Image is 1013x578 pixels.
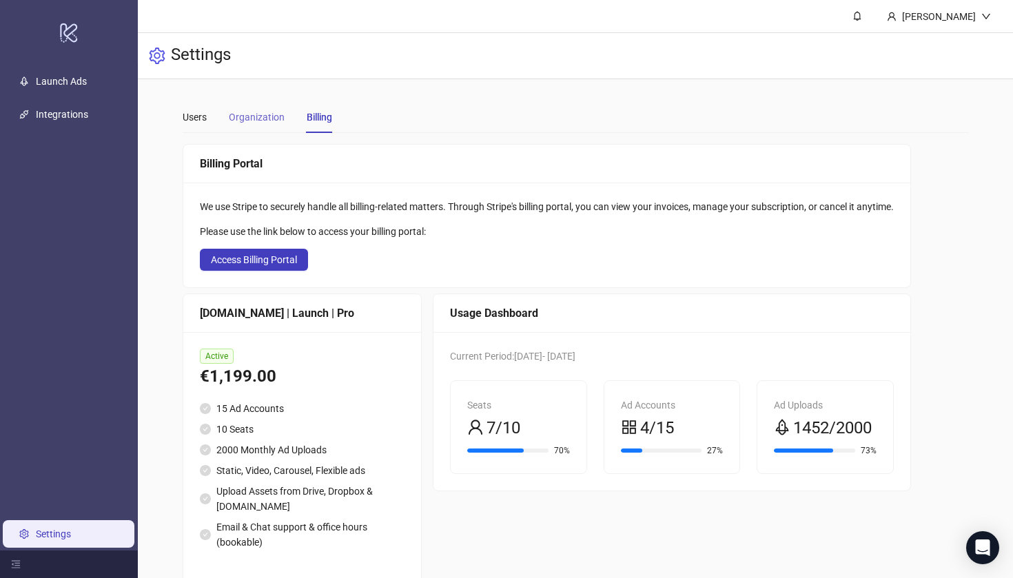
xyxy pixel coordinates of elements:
[200,199,894,214] div: We use Stripe to securely handle all billing-related matters. Through Stripe's billing portal, yo...
[774,419,790,435] span: rocket
[200,249,308,271] button: Access Billing Portal
[200,519,405,550] li: Email & Chat support & office hours (bookable)
[200,424,211,435] span: check-circle
[200,422,405,437] li: 10 Seats
[200,463,405,478] li: Static, Video, Carousel, Flexible ads
[200,442,405,457] li: 2000 Monthly Ad Uploads
[200,401,405,416] li: 15 Ad Accounts
[307,110,332,125] div: Billing
[36,528,71,539] a: Settings
[11,559,21,569] span: menu-fold
[200,349,234,364] span: Active
[200,155,894,172] div: Billing Portal
[450,305,894,322] div: Usage Dashboard
[183,110,207,125] div: Users
[200,444,211,455] span: check-circle
[621,419,637,435] span: appstore
[200,305,405,322] div: [DOMAIN_NAME] | Launch | Pro
[200,484,405,514] li: Upload Assets from Drive, Dropbox & [DOMAIN_NAME]
[640,415,674,442] span: 4/15
[200,224,894,239] div: Please use the link below to access your billing portal:
[200,364,405,390] div: €1,199.00
[200,529,211,540] span: check-circle
[36,76,87,87] a: Launch Ads
[852,11,862,21] span: bell
[887,12,897,21] span: user
[149,48,165,64] span: setting
[554,446,570,455] span: 70%
[897,9,981,24] div: [PERSON_NAME]
[966,531,999,564] div: Open Intercom Messenger
[200,403,211,414] span: check-circle
[450,351,575,362] span: Current Period: [DATE] - [DATE]
[467,398,570,413] div: Seats
[621,398,724,413] div: Ad Accounts
[487,415,520,442] span: 7/10
[229,110,285,125] div: Organization
[707,446,723,455] span: 27%
[467,419,484,435] span: user
[36,109,88,120] a: Integrations
[171,44,231,68] h3: Settings
[793,415,872,442] span: 1452/2000
[200,493,211,504] span: check-circle
[774,398,877,413] div: Ad Uploads
[211,254,297,265] span: Access Billing Portal
[981,12,991,21] span: down
[861,446,877,455] span: 73%
[200,465,211,476] span: check-circle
